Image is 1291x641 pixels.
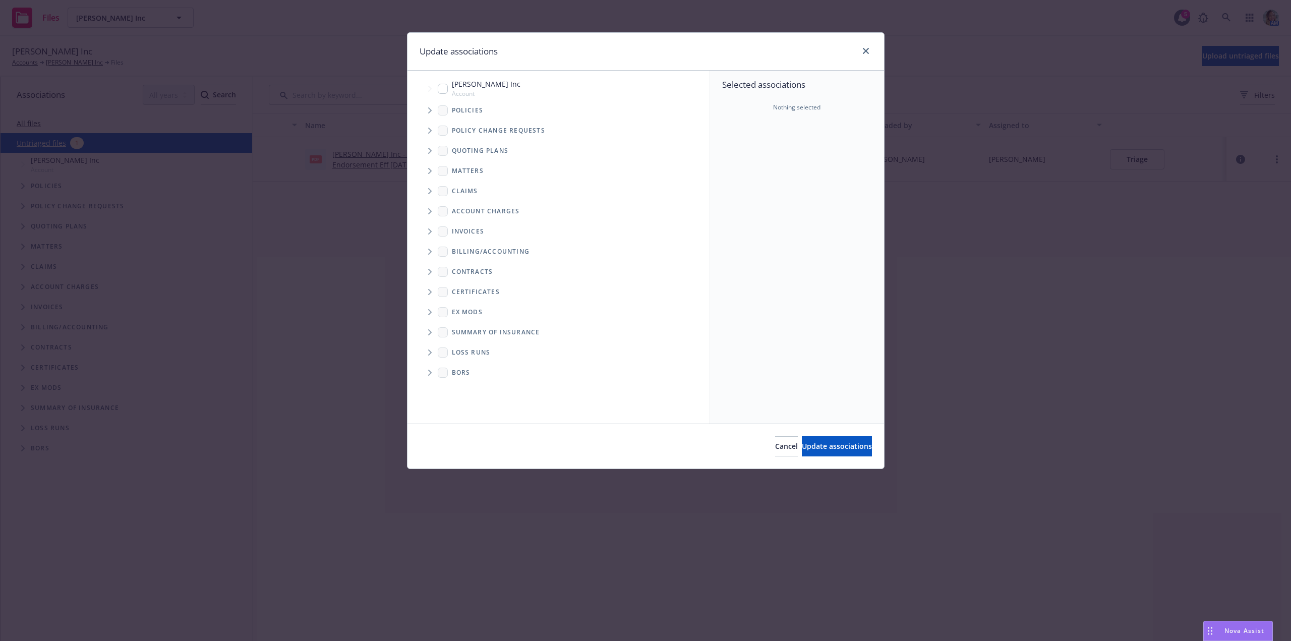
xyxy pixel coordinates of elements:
span: [PERSON_NAME] Inc [452,79,520,89]
span: Claims [452,188,478,194]
span: Selected associations [722,79,872,91]
a: close [860,45,872,57]
span: Account [452,89,520,98]
span: Ex Mods [452,309,483,315]
span: Invoices [452,228,485,235]
span: BORs [452,370,471,376]
button: Cancel [775,436,798,456]
span: Policy change requests [452,128,545,134]
span: Policies [452,107,484,113]
span: Cancel [775,441,798,451]
span: Summary of insurance [452,329,540,335]
button: Nova Assist [1203,621,1273,641]
span: Nova Assist [1224,626,1264,635]
button: Update associations [802,436,872,456]
span: Contracts [452,269,493,275]
div: Folder Tree Example [407,242,710,383]
span: Update associations [802,441,872,451]
h1: Update associations [420,45,498,58]
span: Billing/Accounting [452,249,530,255]
div: Drag to move [1204,621,1216,640]
div: Tree Example [407,77,710,241]
span: Nothing selected [773,103,820,112]
span: Certificates [452,289,500,295]
span: Loss Runs [452,349,491,356]
span: Quoting plans [452,148,509,154]
span: Account charges [452,208,520,214]
span: Matters [452,168,484,174]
